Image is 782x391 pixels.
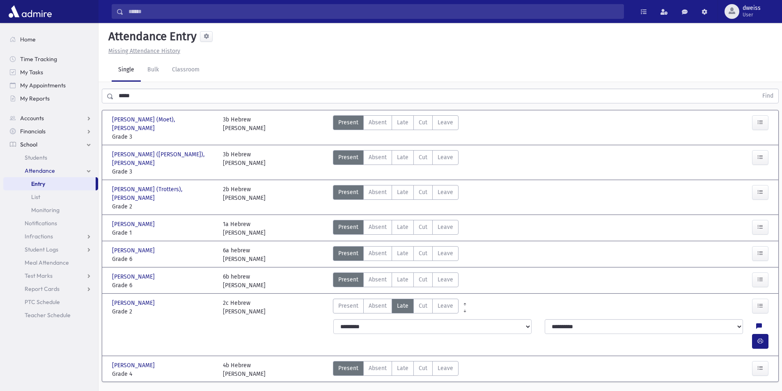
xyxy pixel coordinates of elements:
span: User [743,11,761,18]
span: School [20,141,37,148]
a: Infractions [3,230,98,243]
span: Present [338,275,358,284]
span: Cut [419,223,427,231]
div: AttTypes [333,150,459,176]
span: Late [397,302,408,310]
span: Absent [369,223,387,231]
div: 3b Hebrew [PERSON_NAME] [223,115,266,141]
a: Report Cards [3,282,98,295]
a: Accounts [3,112,98,125]
span: Grade 4 [112,370,215,378]
span: Student Logs [25,246,58,253]
span: [PERSON_NAME] (Trotters), [PERSON_NAME] [112,185,215,202]
span: Attendance [25,167,55,174]
span: Leave [438,118,453,127]
span: Grade 6 [112,281,215,290]
div: 1a Hebrew [PERSON_NAME] [223,220,266,237]
span: Absent [369,153,387,162]
span: Meal Attendance [25,259,69,266]
span: Grade 3 [112,167,215,176]
a: My Reports [3,92,98,105]
a: Missing Attendance History [105,48,180,55]
span: Absent [369,275,387,284]
div: AttTypes [333,361,459,378]
a: Meal Attendance [3,256,98,269]
div: AttTypes [333,185,459,211]
span: Leave [438,302,453,310]
div: 2c Hebrew [PERSON_NAME] [223,299,266,316]
span: Absent [369,364,387,373]
span: Leave [438,275,453,284]
span: Absent [369,118,387,127]
span: Late [397,188,408,197]
span: Leave [438,188,453,197]
a: Attendance [3,164,98,177]
span: Present [338,364,358,373]
a: School [3,138,98,151]
span: [PERSON_NAME] [112,361,156,370]
span: Absent [369,188,387,197]
span: [PERSON_NAME] [112,272,156,281]
div: AttTypes [333,246,459,263]
span: Financials [20,128,46,135]
span: Entry [31,180,45,187]
span: Cut [419,364,427,373]
span: [PERSON_NAME] [112,299,156,307]
span: My Tasks [20,69,43,76]
span: [PERSON_NAME] (Moet), [PERSON_NAME] [112,115,215,133]
span: Report Cards [25,285,60,293]
a: Student Logs [3,243,98,256]
span: PTC Schedule [25,298,60,306]
span: Time Tracking [20,55,57,63]
span: Present [338,223,358,231]
span: [PERSON_NAME] [112,246,156,255]
span: Late [397,223,408,231]
a: Teacher Schedule [3,309,98,322]
div: AttTypes [333,272,459,290]
h5: Attendance Entry [105,30,197,43]
span: Cut [419,153,427,162]
a: Bulk [141,59,165,82]
span: Present [338,302,358,310]
a: Home [3,33,98,46]
span: Cut [419,275,427,284]
span: Grade 2 [112,202,215,211]
a: Entry [3,177,96,190]
div: AttTypes [333,299,459,316]
span: dweiss [743,5,761,11]
span: Test Marks [25,272,53,279]
a: PTC Schedule [3,295,98,309]
span: List [31,193,40,201]
span: Late [397,118,408,127]
span: Present [338,188,358,197]
span: Grade 3 [112,133,215,141]
span: Students [25,154,47,161]
a: Time Tracking [3,53,98,66]
span: My Appointments [20,82,66,89]
span: Teacher Schedule [25,311,71,319]
span: [PERSON_NAME] [112,220,156,229]
img: AdmirePro [7,3,54,20]
a: Financials [3,125,98,138]
span: Notifications [25,220,57,227]
span: Absent [369,249,387,258]
u: Missing Attendance History [108,48,180,55]
span: Home [20,36,36,43]
span: Cut [419,188,427,197]
span: [PERSON_NAME] ([PERSON_NAME]), [PERSON_NAME] [112,150,215,167]
span: Accounts [20,114,44,122]
div: 2b Hebrew [PERSON_NAME] [223,185,266,211]
span: Grade 1 [112,229,215,237]
span: Present [338,153,358,162]
span: Leave [438,223,453,231]
span: Leave [438,249,453,258]
div: 3b Hebrew [PERSON_NAME] [223,150,266,176]
a: Students [3,151,98,164]
span: My Reports [20,95,50,102]
a: Classroom [165,59,206,82]
div: 6a hebrew [PERSON_NAME] [223,246,266,263]
span: Leave [438,364,453,373]
a: Test Marks [3,269,98,282]
button: Find [757,89,778,103]
a: My Appointments [3,79,98,92]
